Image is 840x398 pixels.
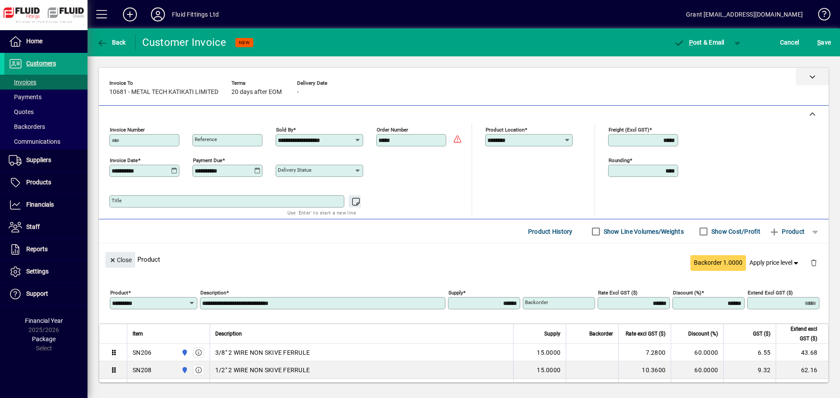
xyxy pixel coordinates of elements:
span: Staff [26,223,40,230]
td: 9.32 [723,361,776,379]
span: Extend excl GST ($) [781,324,817,343]
a: Staff [4,216,87,238]
span: P [689,39,693,46]
span: Item [133,329,143,339]
app-page-header-button: Close [103,256,137,263]
span: Suppliers [26,156,51,163]
label: Show Cost/Profit [710,227,760,236]
a: Payments [4,90,87,104]
span: 15.0000 [537,366,560,374]
span: GST ($) [753,329,770,339]
td: 121.20 [776,379,828,396]
span: Product History [528,225,573,239]
mat-label: Discount (%) [673,290,701,296]
mat-label: Sold by [276,127,293,133]
mat-label: Description [200,290,226,296]
a: Knowledge Base [812,2,829,30]
app-page-header-button: Delete [803,259,824,266]
button: Product History [525,224,576,239]
td: 43.68 [776,344,828,361]
a: Backorders [4,119,87,134]
a: Quotes [4,104,87,119]
mat-label: Extend excl GST ($) [748,290,793,296]
span: ost & Email [674,39,724,46]
button: Delete [803,252,824,273]
button: Save [815,35,833,50]
span: Close [109,253,132,267]
span: Financial Year [25,317,63,324]
a: Invoices [4,75,87,90]
span: Backorders [9,123,45,130]
span: Invoices [9,79,36,86]
td: 60.0000 [671,344,723,361]
mat-label: Product [110,290,128,296]
mat-label: Delivery status [278,167,311,173]
td: 18.18 [723,379,776,396]
mat-label: Invoice date [110,157,138,163]
span: Payments [9,93,42,100]
button: Close [105,252,135,268]
mat-label: Reference [195,136,217,142]
span: AUCKLAND [179,365,189,375]
span: Discount (%) [688,329,718,339]
button: Post & Email [669,35,729,50]
a: Products [4,172,87,194]
div: Grant [EMAIL_ADDRESS][DOMAIN_NAME] [686,7,803,21]
button: Back [94,35,128,50]
span: Supply [544,329,560,339]
div: Product [99,243,829,275]
button: Product [765,224,809,239]
span: Product [769,225,805,239]
span: 3/8" 2 WIRE NON SKIVE FERRULE [215,348,310,357]
div: Fluid Fittings Ltd [172,7,219,21]
td: 60.0000 [671,379,723,396]
a: Suppliers [4,149,87,171]
span: Backorder [589,329,613,339]
div: 10.3600 [624,366,665,374]
span: 20 days after EOM [231,89,282,96]
mat-label: Backorder [525,299,548,305]
span: AUCKLAND [179,348,189,357]
span: - [297,89,299,96]
a: Support [4,283,87,305]
span: 10681 - METAL TECH KATIKATI LIMITED [109,89,218,96]
span: Backorder 1.0000 [694,258,742,267]
a: Reports [4,239,87,260]
button: Apply price level [746,255,804,271]
span: Cancel [780,35,799,49]
span: ave [817,35,831,49]
a: Settings [4,261,87,283]
span: Settings [26,268,49,275]
a: Communications [4,134,87,149]
app-page-header-button: Back [87,35,136,50]
span: Description [215,329,242,339]
mat-label: Rounding [609,157,630,163]
mat-label: Payment due [193,157,222,163]
div: SN206 [133,348,151,357]
mat-hint: Use 'Enter' to start a new line [287,208,356,218]
a: Financials [4,194,87,216]
span: Financials [26,201,54,208]
span: Rate excl GST ($) [626,329,665,339]
span: Products [26,179,51,186]
span: Home [26,38,42,45]
a: Home [4,31,87,52]
label: Show Line Volumes/Weights [602,227,684,236]
span: Communications [9,138,60,145]
td: 60.0000 [671,361,723,379]
div: Customer Invoice [142,35,227,49]
td: 62.16 [776,361,828,379]
mat-label: Invoice number [110,127,145,133]
mat-label: Freight (excl GST) [609,127,649,133]
mat-label: Product location [486,127,525,133]
span: Apply price level [749,258,800,267]
button: Cancel [778,35,801,50]
span: S [817,39,821,46]
span: Customers [26,60,56,67]
button: Profile [144,7,172,22]
span: Quotes [9,108,34,115]
div: 7.2800 [624,348,665,357]
span: Support [26,290,48,297]
mat-label: Title [112,197,122,204]
span: 1/2" 2 WIRE NON SKIVE FERRULE [215,366,310,374]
